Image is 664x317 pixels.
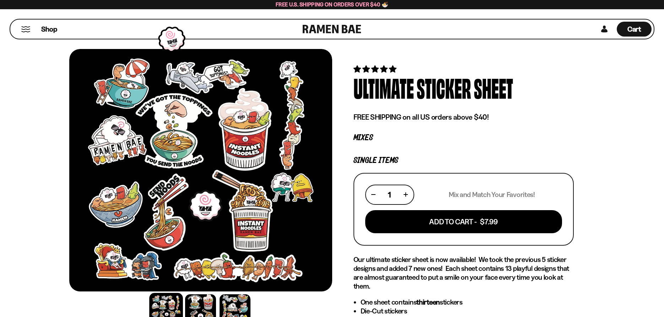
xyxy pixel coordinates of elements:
[365,210,562,233] button: Add To Cart - $7.99
[353,255,574,291] p: Our ultimate sticker sheet is now available! We took the previous 5 sticker designs and added 7 n...
[416,298,440,306] strong: thirteen
[276,1,388,8] span: Free U.S. Shipping on Orders over $40 🍜
[361,298,574,307] li: One sheet contains stickers
[417,74,471,101] div: Sticker
[388,190,391,199] span: 1
[449,190,535,199] p: Mix and Match Your Favorites!
[617,20,652,39] a: Cart
[353,113,574,122] p: FREE SHIPPING on all US orders above $40!
[353,157,574,164] p: Single Items
[353,135,574,141] p: Mixes
[627,25,641,33] span: Cart
[474,74,513,101] div: Sheet
[21,26,31,32] button: Mobile Menu Trigger
[353,65,398,73] span: 5.00 stars
[41,24,57,34] span: Shop
[353,74,414,101] div: Ultimate
[361,307,574,316] li: Die-Cut stickers
[41,22,57,37] a: Shop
